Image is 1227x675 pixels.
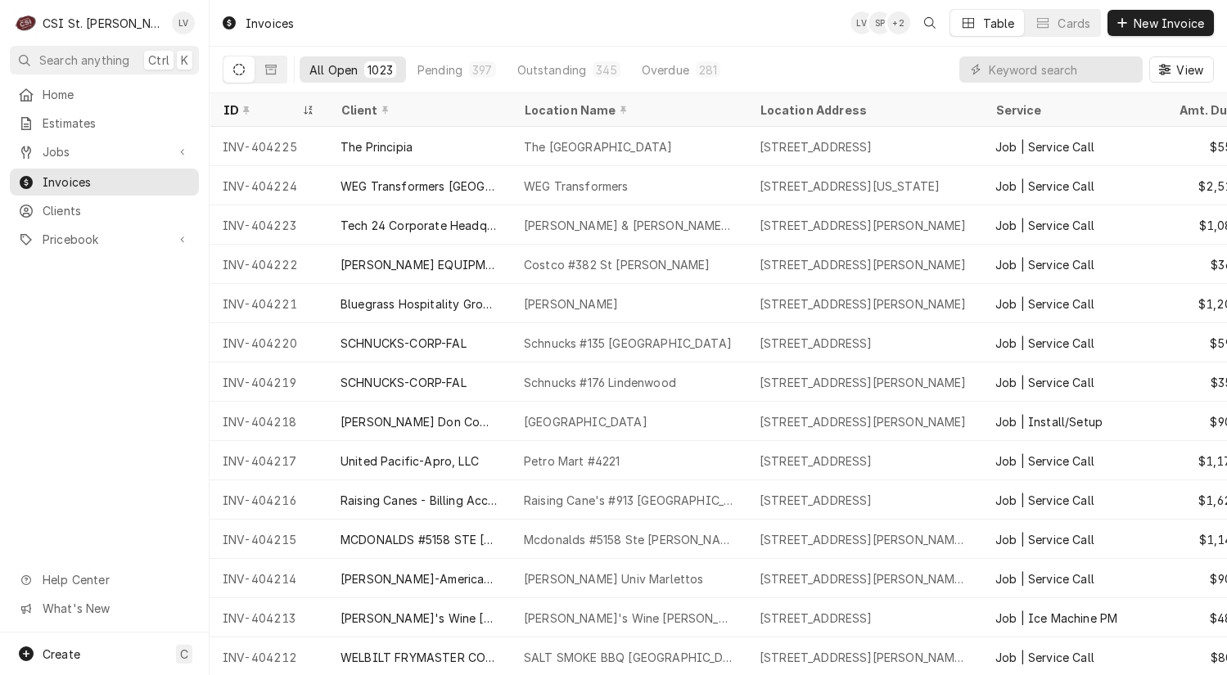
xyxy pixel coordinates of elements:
[760,649,969,666] div: [STREET_ADDRESS][PERSON_NAME][PERSON_NAME]
[596,61,616,79] div: 345
[15,11,38,34] div: C
[760,138,873,155] div: [STREET_ADDRESS]
[10,226,199,253] a: Go to Pricebook
[172,11,195,34] div: LV
[341,452,479,470] div: United Pacific-Apro, LLC
[210,441,327,480] div: INV-404217
[524,413,647,430] div: [GEOGRAPHIC_DATA]
[1149,56,1214,83] button: View
[917,10,943,36] button: Open search
[1058,15,1090,32] div: Cards
[180,646,188,663] span: C
[43,571,189,588] span: Help Center
[995,492,1094,509] div: Job | Service Call
[642,61,689,79] div: Overdue
[995,610,1117,627] div: Job | Ice Machine PM
[995,570,1094,587] div: Job | Service Call
[1130,15,1207,32] span: New Invoice
[983,15,1015,32] div: Table
[10,197,199,224] a: Clients
[760,178,940,195] div: [STREET_ADDRESS][US_STATE]
[43,86,191,103] span: Home
[43,202,191,219] span: Clients
[524,178,629,195] div: WEG Transformers
[148,52,169,69] span: Ctrl
[995,256,1094,273] div: Job | Service Call
[43,647,80,661] span: Create
[760,492,873,509] div: [STREET_ADDRESS]
[210,520,327,559] div: INV-404215
[210,323,327,362] div: INV-404220
[995,178,1094,195] div: Job | Service Call
[850,11,873,34] div: Lisa Vestal's Avatar
[10,169,199,196] a: Invoices
[15,11,38,34] div: CSI St. Louis's Avatar
[181,52,188,69] span: K
[10,138,199,165] a: Go to Jobs
[341,138,413,155] div: The Principia
[10,46,199,74] button: Search anythingCtrlK
[760,256,967,273] div: [STREET_ADDRESS][PERSON_NAME]
[995,649,1094,666] div: Job | Service Call
[524,101,730,119] div: Location Name
[368,61,393,79] div: 1023
[995,374,1094,391] div: Job | Service Call
[995,335,1094,352] div: Job | Service Call
[524,295,618,313] div: [PERSON_NAME]
[417,61,462,79] div: Pending
[341,649,498,666] div: WELBILT FRYMASTER CORPORATION
[887,11,910,34] div: + 2
[995,138,1094,155] div: Job | Service Call
[995,295,1094,313] div: Job | Service Call
[524,649,733,666] div: SALT SMOKE BBQ [GEOGRAPHIC_DATA]
[341,217,498,234] div: Tech 24 Corporate Headquarters
[43,173,191,191] span: Invoices
[760,101,966,119] div: Location Address
[850,11,873,34] div: LV
[210,480,327,520] div: INV-404216
[524,138,672,155] div: The [GEOGRAPHIC_DATA]
[995,217,1094,234] div: Job | Service Call
[43,115,191,132] span: Estimates
[989,56,1135,83] input: Keyword search
[760,531,969,548] div: [STREET_ADDRESS][PERSON_NAME][PERSON_NAME]
[210,559,327,598] div: INV-404214
[1107,10,1214,36] button: New Invoice
[43,143,166,160] span: Jobs
[524,610,733,627] div: [PERSON_NAME]'s Wine [PERSON_NAME]
[760,335,873,352] div: [STREET_ADDRESS]
[995,452,1094,470] div: Job | Service Call
[341,413,498,430] div: [PERSON_NAME] Don Company
[210,362,327,402] div: INV-404219
[210,598,327,637] div: INV-404213
[760,374,967,391] div: [STREET_ADDRESS][PERSON_NAME]
[995,101,1149,119] div: Service
[341,256,498,273] div: [PERSON_NAME] EQUIPMENT MANUFACTURING
[1173,61,1207,79] span: View
[341,570,498,587] div: [PERSON_NAME]-American Dining Creations
[524,374,676,391] div: Schnucks #176 Lindenwood
[39,52,129,69] span: Search anything
[43,231,166,248] span: Pricebook
[868,11,891,34] div: Shelley Politte's Avatar
[10,110,199,137] a: Estimates
[760,452,873,470] div: [STREET_ADDRESS]
[10,81,199,108] a: Home
[43,600,189,617] span: What's New
[341,335,467,352] div: SCHNUCKS-CORP-FAL
[524,452,620,470] div: Petro Mart #4221
[524,570,703,587] div: [PERSON_NAME] Univ Marlettos
[341,374,467,391] div: SCHNUCKS-CORP-FAL
[210,205,327,245] div: INV-404223
[995,531,1094,548] div: Job | Service Call
[760,413,967,430] div: [STREET_ADDRESS][PERSON_NAME]
[10,566,199,593] a: Go to Help Center
[341,101,494,119] div: Client
[699,61,717,79] div: 281
[210,127,327,166] div: INV-404225
[760,570,969,587] div: [STREET_ADDRESS][PERSON_NAME][PERSON_NAME][PERSON_NAME]
[524,217,733,234] div: [PERSON_NAME] & [PERSON_NAME] #2074 [GEOGRAPHIC_DATA]
[309,61,358,79] div: All Open
[341,295,498,313] div: Bluegrass Hospitality Group - BHG
[210,284,327,323] div: INV-404221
